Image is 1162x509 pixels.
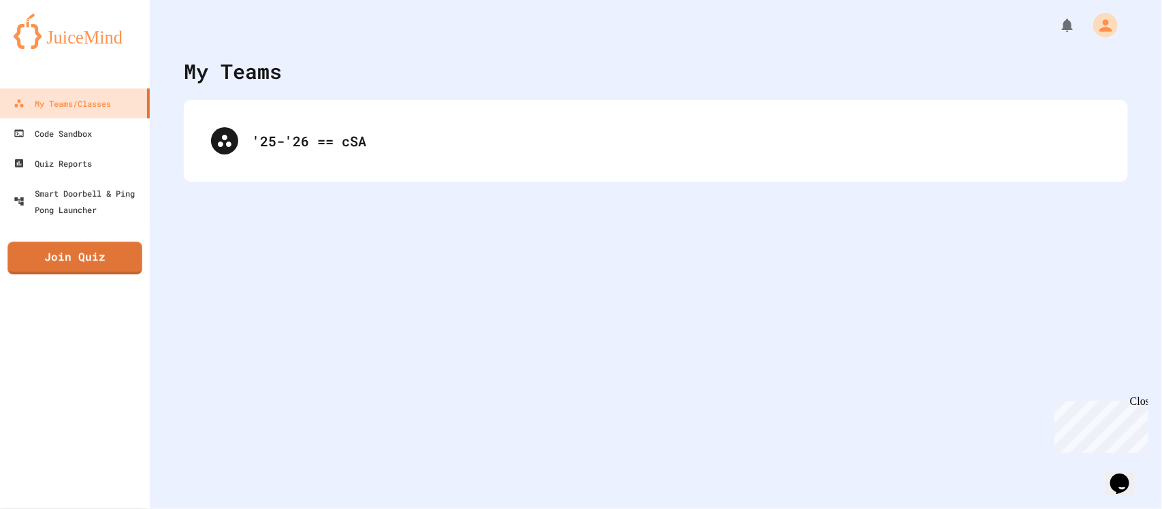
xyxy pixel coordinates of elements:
iframe: chat widget [1105,455,1148,495]
div: Quiz Reports [14,155,92,171]
div: My Notifications [1034,14,1079,37]
div: My Teams/Classes [14,95,111,112]
div: Smart Doorbell & Ping Pong Launcher [14,185,144,218]
div: Chat with us now!Close [5,5,94,86]
div: My Teams [184,56,282,86]
div: '25-'26 == cSA [197,114,1114,168]
div: Code Sandbox [14,125,92,142]
div: '25-'26 == cSA [252,131,1101,151]
img: logo-orange.svg [14,14,136,49]
iframe: chat widget [1049,395,1148,453]
a: Join Quiz [7,242,142,274]
div: My Account [1079,10,1121,41]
